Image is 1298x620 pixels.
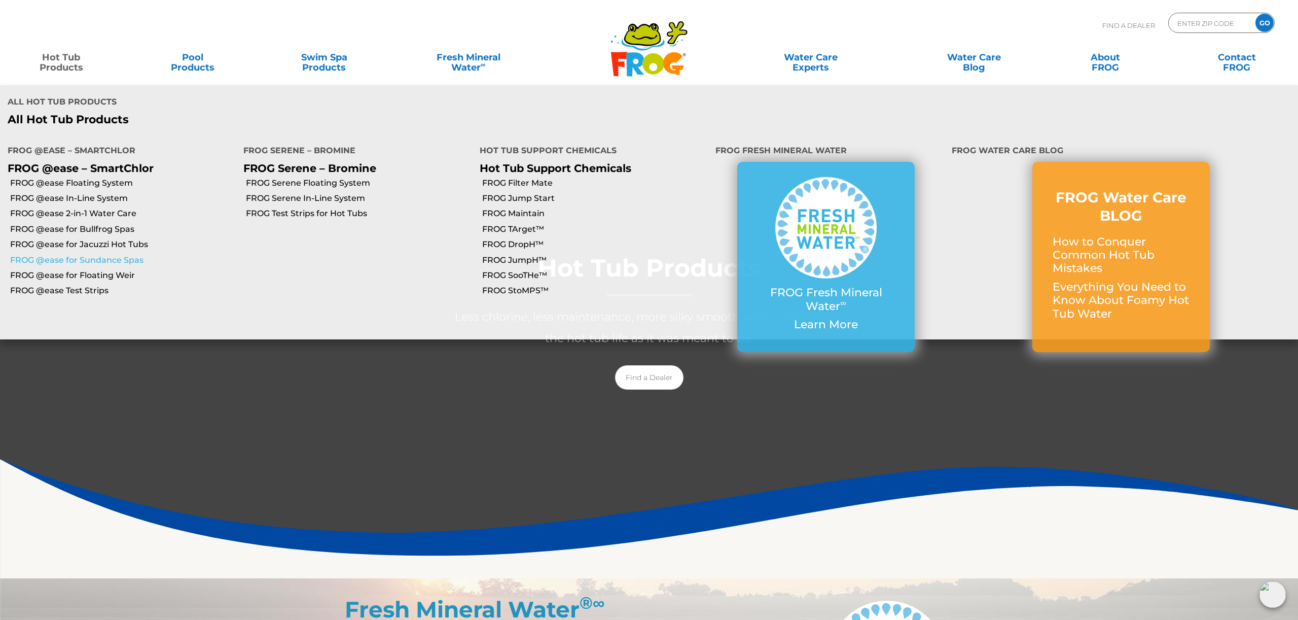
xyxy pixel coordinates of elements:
[1255,14,1274,32] input: GO
[405,47,532,67] a: Fresh MineralWater∞
[1185,47,1288,67] a: ContactFROG
[10,47,113,67] a: Hot TubProducts
[10,178,236,189] a: FROG @ease Floating System
[580,593,605,613] sup: ®
[481,60,486,68] sup: ∞
[758,286,894,313] p: FROG Fresh Mineral Water
[615,365,683,390] a: Find a Dealer
[141,47,244,67] a: PoolProducts
[10,193,236,204] a: FROG @ease In-Line System
[480,142,700,162] h4: Hot Tub Support Chemicals
[8,162,228,175] p: FROG @ease – SmartChlor
[1102,13,1155,38] p: Find A Dealer
[482,193,708,204] a: FROG Jump Start
[952,142,1290,162] h4: FROG Water Care Blog
[923,47,1025,67] a: Water CareBlog
[593,593,605,613] em: ∞
[246,178,472,189] a: FROG Serene Floating System
[246,193,472,204] a: FROG Serene In-Line System
[715,142,936,162] h4: FROG Fresh Mineral Water
[8,113,641,126] a: All Hot Tub Products
[10,270,236,281] a: FROG @ease for Floating Weir
[1053,281,1189,321] p: Everything You Need to Know About Foamy Hot Tub Water
[10,224,236,235] a: FROG @ease for Bullfrog Spas
[482,178,708,189] a: FROG Filter Mate
[10,255,236,266] a: FROG @ease for Sundance Spas
[1053,235,1189,275] p: How to Conquer Common Hot Tub Mistakes
[482,255,708,266] a: FROG JumpH™
[758,177,894,336] a: FROG Fresh Mineral Water∞ Learn More
[273,47,375,67] a: Swim SpaProducts
[758,318,894,331] p: Learn More
[840,298,846,308] sup: ∞
[10,208,236,219] a: FROG @ease 2-in-1 Water Care
[243,162,464,175] p: FROG Serene – Bromine
[1053,188,1189,225] h3: FROG Water Care BLOG
[1053,188,1189,326] a: FROG Water Care BLOG How to Conquer Common Hot Tub Mistakes Everything You Need to Know About Foa...
[1259,581,1286,608] img: openIcon
[482,285,708,296] a: FROG StoMPS™
[1054,47,1157,67] a: AboutFROG
[482,224,708,235] a: FROG TArget™
[480,162,631,175] a: Hot Tub Support Chemicals
[482,208,708,219] a: FROG Maintain
[8,142,228,162] h4: FROG @ease – SmartChlor
[10,285,236,296] a: FROG @ease Test Strips
[243,142,464,162] h4: FROG Serene – Bromine
[10,239,236,250] a: FROG @ease for Jacuzzi Hot Tubs
[1176,16,1245,30] input: Zip Code Form
[8,93,641,113] h4: All Hot Tub Products
[482,239,708,250] a: FROG DropH™
[728,47,894,67] a: Water CareExperts
[482,270,708,281] a: FROG SooTHe™
[246,208,472,219] a: FROG Test Strips for Hot Tubs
